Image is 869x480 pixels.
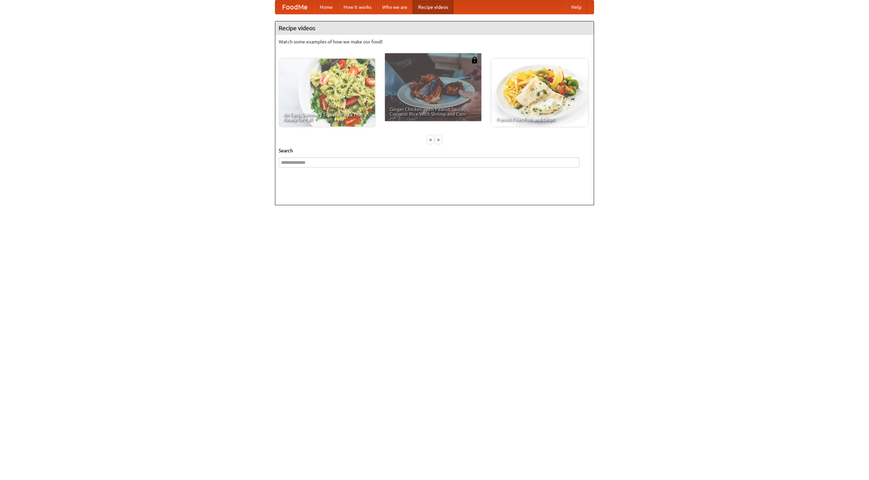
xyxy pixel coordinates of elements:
[279,147,590,154] h5: Search
[496,117,583,122] span: French Fries Fish and Chips
[279,59,375,127] a: An Easy, Summery Tomato Pasta That's Ready for Fall
[377,0,413,14] a: Who we are
[436,135,442,144] div: »
[492,59,588,127] a: French Fries Fish and Chips
[279,38,590,45] p: Watch some examples of how we make our food!
[275,0,314,14] a: FoodMe
[314,0,338,14] a: Home
[338,0,377,14] a: How it works
[283,112,370,122] span: An Easy, Summery Tomato Pasta That's Ready for Fall
[275,21,594,35] h4: Recipe videos
[427,135,433,144] div: «
[566,0,587,14] a: Help
[471,57,478,63] img: 483408.png
[413,0,454,14] a: Recipe videos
